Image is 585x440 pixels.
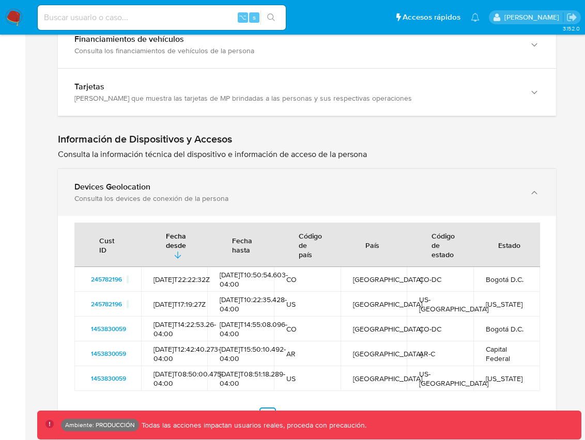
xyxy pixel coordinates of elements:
span: Accesos rápidos [403,12,460,23]
a: Notificaciones [471,13,480,22]
h1: Información de Dispositivos y Accesos [58,133,556,146]
span: ⌥ [239,12,247,22]
div: [DATE]T17:19:27Z [153,300,195,309]
span: 245782196 [91,273,122,286]
div: [US_STATE] [486,374,528,383]
p: Todas las acciones impactan usuarios reales, proceda con precaución. [139,420,366,430]
div: Bogotá D.C. [486,275,528,284]
p: Principal [127,300,133,308]
a: 1453830059 [87,372,130,385]
div: Capital Federal [486,344,528,363]
a: Ir a la página 1 [259,407,276,424]
a: Siguiente [301,407,356,424]
div: Devices Geolocation [74,182,519,192]
div: [GEOGRAPHIC_DATA] [353,374,395,383]
div: País [353,232,392,257]
button: search-icon [260,10,282,25]
div: CO-DC [419,275,461,284]
span: 245782196 [91,298,122,310]
div: CO [286,275,328,284]
div: Estado [486,232,533,257]
div: [DATE]T15:50:10.492-04:00 [220,344,261,363]
a: 245782196 [87,298,126,310]
div: [DATE]T12:42:40.273-04:00 [153,344,195,363]
a: 1453830059 [87,323,130,335]
div: [DATE]T22:22:32Z [153,275,195,284]
div: US [286,300,328,309]
div: US-[GEOGRAPHIC_DATA] [419,295,461,313]
span: s [253,12,256,22]
div: [GEOGRAPHIC_DATA] [353,324,395,334]
p: Principal [127,275,133,284]
input: Buscar usuario o caso... [38,11,286,24]
p: Ambiente: PRODUCCIÓN [65,423,135,427]
div: AR-C [419,349,461,358]
p: Consulta la información técnica del dispositivo e información de acceso de la persona [58,149,556,160]
span: 1453830059 [91,323,126,335]
div: Bogotá D.C. [486,324,528,334]
div: [GEOGRAPHIC_DATA] [353,300,395,309]
div: [DATE]T14:22:53.26-04:00 [153,320,195,338]
div: [GEOGRAPHIC_DATA] [353,349,395,358]
span: 1453830059 [91,372,126,385]
span: 1453830059 [91,348,126,360]
a: Ir a la página 2 [278,407,295,424]
a: Salir [566,12,577,23]
div: [DATE]T10:50:54.603-04:00 [220,270,261,289]
div: AR [286,349,328,358]
div: US [286,374,328,383]
div: Código de país [286,223,334,266]
div: [DATE]T08:50:00.475-04:00 [153,369,195,388]
div: [DATE]T08:51:18.289-04:00 [220,369,261,388]
div: [DATE]T14:55:08.096-04:00 [220,320,261,338]
div: CO-DC [419,324,461,334]
div: US-[GEOGRAPHIC_DATA] [419,369,461,388]
button: Fecha desde [153,223,198,266]
a: 1453830059 [87,348,130,360]
p: nicolas.tolosa@mercadolibre.com [504,12,563,22]
span: 3.152.0 [563,24,580,33]
nav: Paginación [74,407,540,424]
div: CO [286,324,328,334]
div: Fecha hasta [220,228,265,262]
a: 245782196 [87,273,126,286]
div: [DATE]T10:22:35.428-04:00 [220,295,261,313]
div: Código de estado [419,223,467,266]
div: [GEOGRAPHIC_DATA] [353,275,395,284]
div: [US_STATE] [486,300,528,309]
button: Devices GeolocationConsulta los devices de conexión de la persona [58,169,556,216]
div: Cust ID [87,228,129,262]
div: Consulta los devices de conexión de la persona [74,194,519,203]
